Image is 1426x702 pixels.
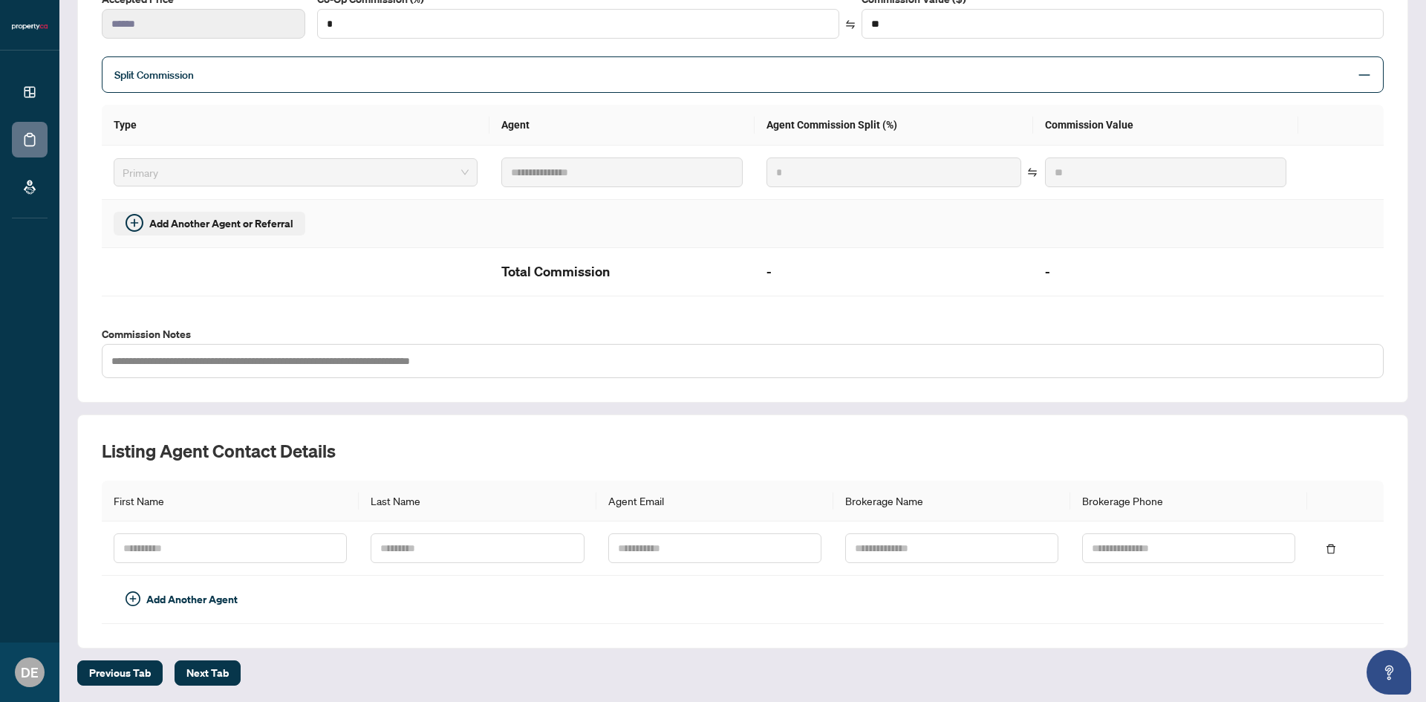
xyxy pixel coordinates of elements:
[766,260,1021,284] h2: -
[755,105,1033,146] th: Agent Commission Split (%)
[186,661,229,685] span: Next Tab
[12,22,48,31] img: logo
[1367,650,1411,695] button: Open asap
[1027,167,1038,178] span: swap
[114,212,305,235] button: Add Another Agent or Referral
[1033,105,1298,146] th: Commission Value
[114,588,250,611] button: Add Another Agent
[501,260,743,284] h2: Total Commission
[175,660,241,686] button: Next Tab
[845,19,856,30] span: swap
[146,591,238,608] span: Add Another Agent
[833,481,1070,521] th: Brokerage Name
[123,161,469,183] span: Primary
[102,326,1384,342] label: Commission Notes
[1045,260,1286,284] h2: -
[126,591,140,606] span: plus-circle
[102,105,489,146] th: Type
[489,105,755,146] th: Agent
[596,481,833,521] th: Agent Email
[21,662,39,683] span: DE
[149,215,293,232] span: Add Another Agent or Referral
[114,68,194,82] span: Split Commission
[1070,481,1307,521] th: Brokerage Phone
[1326,544,1336,554] span: delete
[89,661,151,685] span: Previous Tab
[359,481,596,521] th: Last Name
[77,660,163,686] button: Previous Tab
[126,214,143,232] span: plus-circle
[102,481,359,521] th: First Name
[102,56,1384,93] div: Split Commission
[1358,68,1371,82] span: minus
[102,439,1384,463] h2: Listing Agent Contact Details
